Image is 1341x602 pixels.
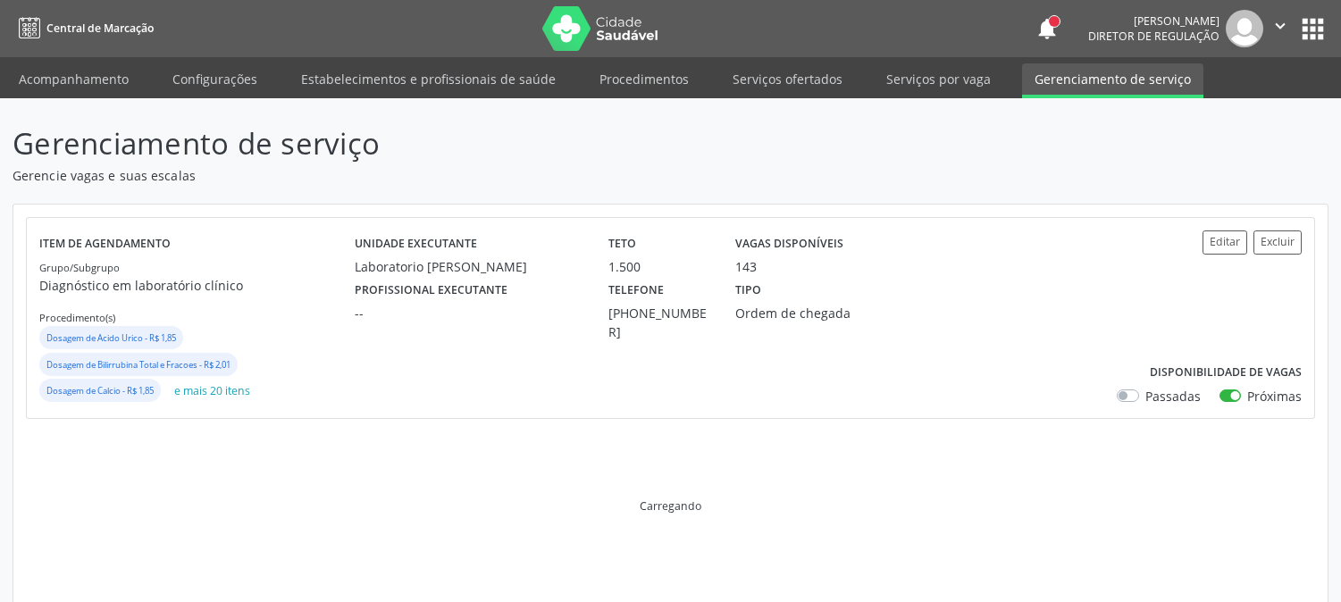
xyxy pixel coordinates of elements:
button: Excluir [1253,230,1302,255]
label: Tipo [735,276,761,304]
small: Grupo/Subgrupo [39,261,120,274]
small: Dosagem de Bilirrubina Total e Fracoes - R$ 2,01 [46,359,230,371]
button: notifications [1035,16,1060,41]
a: Acompanhamento [6,63,141,95]
p: Gerenciamento de serviço [13,121,934,166]
button: apps [1297,13,1328,45]
a: Configurações [160,63,270,95]
div: [PERSON_NAME] [1088,13,1219,29]
label: Vagas disponíveis [735,230,843,258]
label: Telefone [608,276,664,304]
a: Serviços por vaga [874,63,1003,95]
i:  [1270,16,1290,36]
small: Dosagem de Calcio - R$ 1,85 [46,385,154,397]
span: Diretor de regulação [1088,29,1219,44]
label: Passadas [1145,387,1201,406]
label: Unidade executante [355,230,477,258]
label: Disponibilidade de vagas [1150,359,1302,387]
p: Gerencie vagas e suas escalas [13,166,934,185]
label: Teto [608,230,636,258]
div: -- [355,304,583,322]
a: Procedimentos [587,63,701,95]
button: Editar [1203,230,1247,255]
div: Carregando [640,498,701,514]
div: 1.500 [608,257,710,276]
button: e mais 20 itens [167,379,257,403]
img: img [1226,10,1263,47]
small: Dosagem de Acido Urico - R$ 1,85 [46,332,176,344]
label: Profissional executante [355,276,507,304]
a: Gerenciamento de serviço [1022,63,1203,98]
div: Laboratorio [PERSON_NAME] [355,257,583,276]
label: Item de agendamento [39,230,171,258]
div: 143 [735,257,757,276]
a: Central de Marcação [13,13,154,43]
div: Ordem de chegada [735,304,901,322]
button:  [1263,10,1297,47]
a: Estabelecimentos e profissionais de saúde [289,63,568,95]
span: Central de Marcação [46,21,154,36]
p: Diagnóstico em laboratório clínico [39,276,355,295]
small: Procedimento(s) [39,311,115,324]
div: [PHONE_NUMBER] [608,304,710,341]
label: Próximas [1247,387,1302,406]
a: Serviços ofertados [720,63,855,95]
